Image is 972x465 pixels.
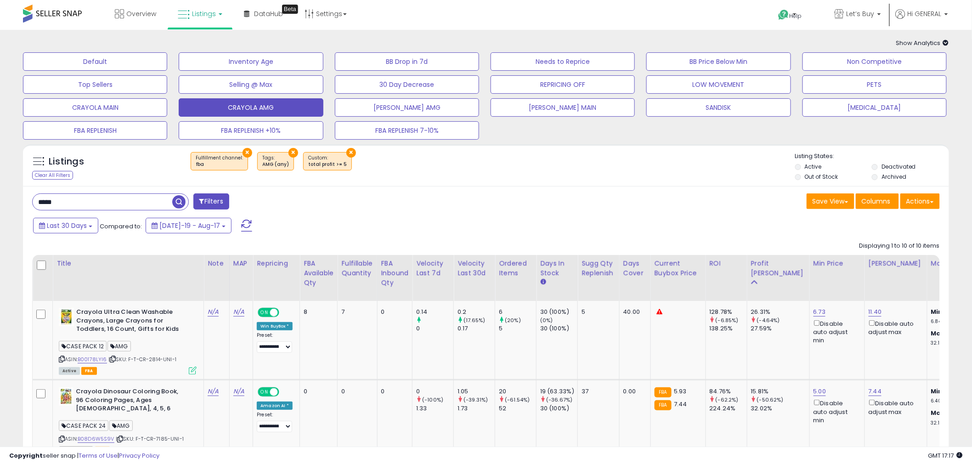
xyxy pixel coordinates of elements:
[862,197,891,206] span: Columns
[47,221,87,230] span: Last 30 Days
[33,218,98,233] button: Last 30 Days
[257,259,296,268] div: Repricing
[578,255,620,301] th: Please note that this number is a calculation based on your required days of coverage and your ve...
[751,259,806,278] div: Profit [PERSON_NAME]
[59,420,108,431] span: CASE PACK 24
[79,451,118,460] a: Terms of Use
[458,324,495,333] div: 0.17
[463,396,488,403] small: (-39.31%)
[674,400,687,408] span: 7.44
[710,308,747,316] div: 128.78%
[505,396,530,403] small: (-61.54%)
[335,52,479,71] button: BB Drop in 7d
[208,307,219,317] a: N/A
[416,259,450,278] div: Velocity Last 7d
[931,387,945,396] b: Min:
[674,387,687,396] span: 5.93
[243,148,252,158] button: ×
[499,387,536,396] div: 20
[582,259,616,278] div: Sugg Qty Replenish
[859,242,940,250] div: Displaying 1 to 10 of 10 items
[78,356,107,363] a: B00178LYI6
[59,308,197,374] div: ASIN:
[257,322,293,330] div: Win BuyBox *
[192,9,216,18] span: Listings
[308,161,347,168] div: total profit >= 5
[278,388,293,396] span: OFF
[757,396,784,403] small: (-50.62%)
[540,259,574,278] div: Days In Stock
[109,420,133,431] span: AMG
[458,308,495,316] div: 0.2
[908,9,942,18] span: Hi GENERAL
[308,154,347,168] span: Custom:
[59,387,73,406] img: 51mQd4VKVLL._SL40_.jpg
[208,259,226,268] div: Note
[107,341,131,352] span: AMG
[32,171,73,180] div: Clear All Filters
[257,402,293,410] div: Amazon AI *
[304,387,330,396] div: 0
[381,387,406,396] div: 0
[814,318,858,345] div: Disable auto adjust min
[335,98,479,117] button: [PERSON_NAME] AMG
[778,9,790,21] i: Get Help
[9,452,159,460] div: seller snap | |
[416,404,453,413] div: 1.33
[208,387,219,396] a: N/A
[751,308,809,316] div: 26.31%
[491,98,635,117] button: [PERSON_NAME] MAIN
[196,154,243,168] span: Fulfillment channel :
[341,387,370,396] div: 0
[847,9,875,18] span: Let’s Buy
[582,308,612,316] div: 5
[499,404,536,413] div: 52
[259,309,270,317] span: ON
[814,307,826,317] a: 6.73
[59,308,74,326] img: 415-LIOukSL._SL40_.jpg
[491,52,635,71] button: Needs to Reprice
[341,259,373,278] div: Fulfillable Quantity
[458,387,495,396] div: 1.05
[807,193,854,209] button: Save View
[710,404,747,413] div: 224.24%
[655,259,702,278] div: Current Buybox Price
[710,324,747,333] div: 138.25%
[57,259,200,268] div: Title
[108,356,176,363] span: | SKU: F-T-CR-2814-UNI-1
[59,341,107,352] span: CASE PACK 12
[771,2,820,30] a: Help
[710,387,747,396] div: 84.76%
[499,308,536,316] div: 6
[805,173,838,181] label: Out of Stock
[23,75,167,94] button: Top Sellers
[751,324,809,333] div: 27.59%
[416,324,453,333] div: 0
[196,161,243,168] div: fba
[422,396,443,403] small: (-100%)
[869,387,882,396] a: 7.44
[458,259,491,278] div: Velocity Last 30d
[505,317,521,324] small: (20%)
[716,396,739,403] small: (-62.2%)
[23,52,167,71] button: Default
[931,329,947,338] b: Max:
[100,222,142,231] span: Compared to:
[463,317,485,324] small: (17.65%)
[928,451,963,460] span: 2025-09-17 17:17 GMT
[458,404,495,413] div: 1.73
[179,121,323,140] button: FBA REPLENISH +10%
[802,98,947,117] button: [MEDICAL_DATA]
[491,75,635,94] button: REPRICING OFF
[335,121,479,140] button: FBA REPLENISH 7-10%
[233,387,244,396] a: N/A
[76,387,187,415] b: Crayola Dinosaur Coloring Book, 96 Coloring Pages, Ages [DEMOGRAPHIC_DATA], 4, 5, 6
[546,396,572,403] small: (-36.67%)
[646,75,791,94] button: LOW MOVEMENT
[646,52,791,71] button: BB Price Below Min
[540,278,546,286] small: Days In Stock.
[179,52,323,71] button: Inventory Age
[278,309,293,317] span: OFF
[540,387,577,396] div: 19 (63.33%)
[814,259,861,268] div: Min Price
